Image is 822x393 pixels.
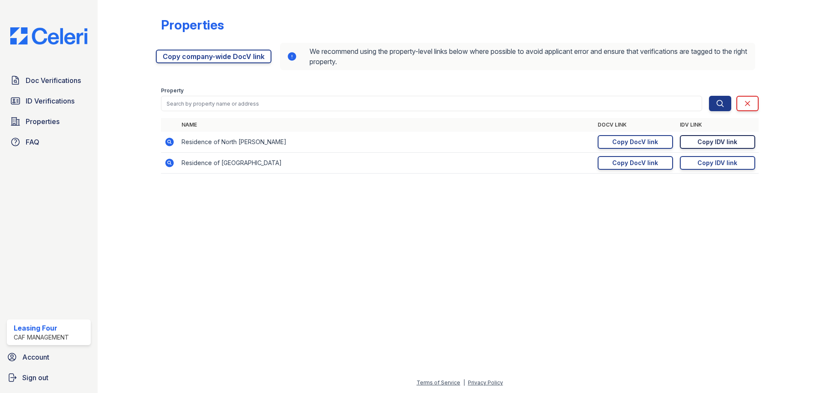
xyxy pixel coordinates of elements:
[22,372,48,383] span: Sign out
[7,133,91,151] a: FAQ
[178,132,594,153] td: Residence of North [PERSON_NAME]
[26,75,81,86] span: Doc Verifications
[697,159,737,167] div: Copy IDV link
[463,379,465,386] div: |
[3,27,94,44] img: CE_Logo_Blue-a8612792a0a2168367f1c8372b55b34899dd931a85d93a1a3d3e32e68fde9ad4.png
[676,118,759,132] th: IDV Link
[468,379,503,386] a: Privacy Policy
[156,50,271,63] a: Copy company-wide DocV link
[594,118,676,132] th: DocV Link
[7,113,91,130] a: Properties
[598,135,673,149] a: Copy DocV link
[161,96,702,111] input: Search by property name or address
[280,43,755,70] div: We recommend using the property-level links below where possible to avoid applicant error and ens...
[14,323,69,333] div: Leasing Four
[3,349,94,366] a: Account
[178,153,594,174] td: Residence of [GEOGRAPHIC_DATA]
[7,72,91,89] a: Doc Verifications
[161,87,184,94] label: Property
[680,135,755,149] a: Copy IDV link
[598,156,673,170] a: Copy DocV link
[7,92,91,109] a: ID Verifications
[3,369,94,386] a: Sign out
[26,96,74,106] span: ID Verifications
[22,352,49,362] span: Account
[417,379,460,386] a: Terms of Service
[26,116,60,127] span: Properties
[161,17,224,33] div: Properties
[612,138,658,146] div: Copy DocV link
[697,138,737,146] div: Copy IDV link
[612,159,658,167] div: Copy DocV link
[680,156,755,170] a: Copy IDV link
[178,118,594,132] th: Name
[14,333,69,342] div: CAF Management
[26,137,39,147] span: FAQ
